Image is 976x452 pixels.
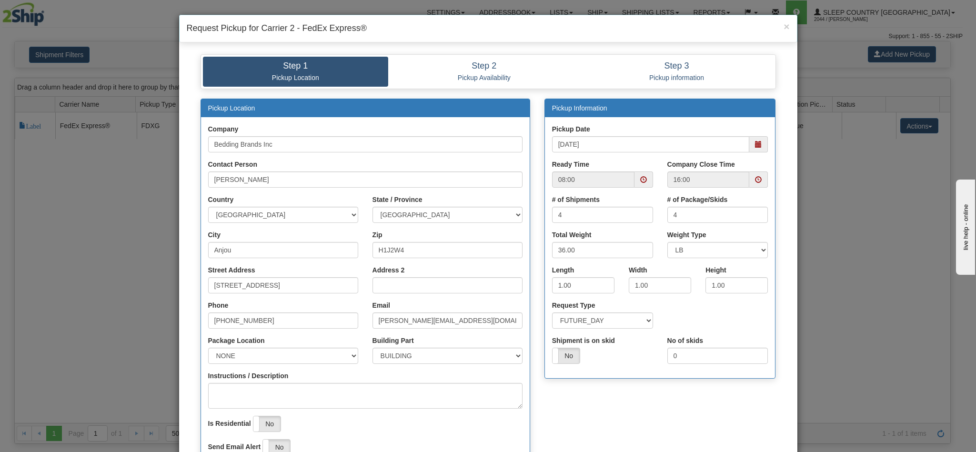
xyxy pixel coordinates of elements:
label: Company [208,124,239,134]
p: Pickup Location [210,73,382,82]
label: Total Weight [552,230,592,240]
a: Step 3 Pickup information [580,57,774,87]
h4: Step 3 [587,61,766,71]
button: Close [784,21,789,31]
label: # of Package/Skids [667,195,728,204]
p: Pickup information [587,73,766,82]
label: Building Part [372,336,414,345]
label: # of Shipments [552,195,600,204]
p: Pickup Availability [395,73,573,82]
a: Pickup Information [552,104,607,112]
label: Length [552,265,574,275]
a: Step 1 Pickup Location [203,57,389,87]
label: No [553,348,580,363]
label: Instructions / Description [208,371,289,381]
label: Request Type [552,301,595,310]
label: Shipment is on skid [552,336,615,345]
label: Company Close Time [667,160,735,169]
label: Ready Time [552,160,589,169]
h4: Step 2 [395,61,573,71]
label: Country [208,195,234,204]
label: Zip [372,230,382,240]
label: Is Residential [208,419,251,428]
label: Email [372,301,390,310]
label: Pickup Date [552,124,590,134]
a: Pickup Location [208,104,255,112]
label: Address 2 [372,265,405,275]
span: × [784,21,789,32]
label: Height [705,265,726,275]
label: Contact Person [208,160,257,169]
iframe: chat widget [954,177,975,274]
h4: Step 1 [210,61,382,71]
label: Street Address [208,265,255,275]
a: Step 2 Pickup Availability [388,57,580,87]
div: live help - online [7,8,88,15]
label: Phone [208,301,229,310]
label: No of skids [667,336,703,345]
label: Send Email Alert [208,442,261,452]
label: Width [629,265,647,275]
label: Package Location [208,336,265,345]
label: No [253,416,281,432]
label: City [208,230,221,240]
label: Weight Type [667,230,706,240]
h4: Request Pickup for Carrier 2 - FedEx Express® [187,22,790,35]
label: State / Province [372,195,423,204]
